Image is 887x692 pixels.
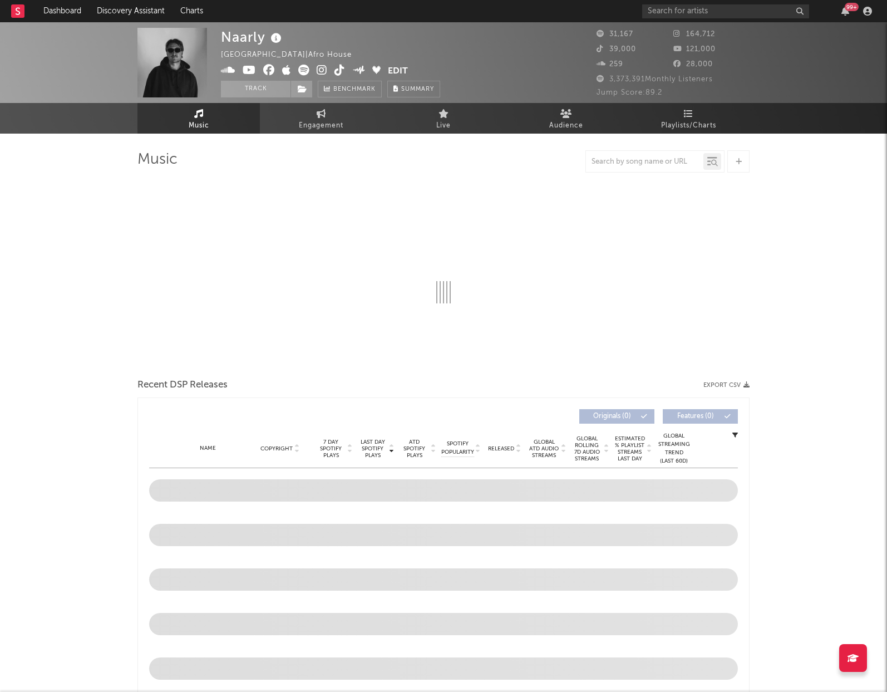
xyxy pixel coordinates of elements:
a: Engagement [260,103,382,134]
span: Audience [549,119,583,132]
span: Released [488,445,514,452]
div: Name [171,444,244,453]
span: Global ATD Audio Streams [529,439,559,459]
span: 164,712 [673,31,715,38]
span: 3,373,391 Monthly Listeners [597,76,713,83]
div: 99 + [845,3,859,11]
span: Copyright [260,445,293,452]
span: 259 [597,61,623,68]
span: Global Rolling 7D Audio Streams [571,435,602,462]
a: Music [137,103,260,134]
a: Playlists/Charts [627,103,750,134]
a: Live [382,103,505,134]
a: Benchmark [318,81,382,97]
span: Music [189,119,209,132]
button: 99+ [841,7,849,16]
span: Estimated % Playlist Streams Last Day [614,435,645,462]
span: Engagement [299,119,343,132]
div: Global Streaming Trend (Last 60D) [657,432,691,465]
span: Spotify Popularity [441,440,474,457]
button: Originals(0) [579,409,654,424]
span: ATD Spotify Plays [400,439,429,459]
span: Playlists/Charts [661,119,716,132]
button: Track [221,81,290,97]
span: Features ( 0 ) [670,413,721,420]
span: Live [436,119,451,132]
button: Summary [387,81,440,97]
span: 7 Day Spotify Plays [316,439,346,459]
span: Jump Score: 89.2 [597,89,662,96]
button: Features(0) [663,409,738,424]
button: Export CSV [703,382,750,389]
input: Search for artists [642,4,809,18]
div: [GEOGRAPHIC_DATA] | Afro House [221,48,364,62]
button: Edit [388,65,408,78]
span: Summary [401,86,434,92]
span: Originals ( 0 ) [587,413,638,420]
span: Recent DSP Releases [137,379,228,392]
input: Search by song name or URL [586,158,703,166]
span: Last Day Spotify Plays [358,439,387,459]
span: 121,000 [673,46,716,53]
span: Benchmark [333,83,376,96]
a: Audience [505,103,627,134]
div: Naarly [221,28,284,46]
span: 39,000 [597,46,636,53]
span: 31,167 [597,31,633,38]
span: 28,000 [673,61,713,68]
